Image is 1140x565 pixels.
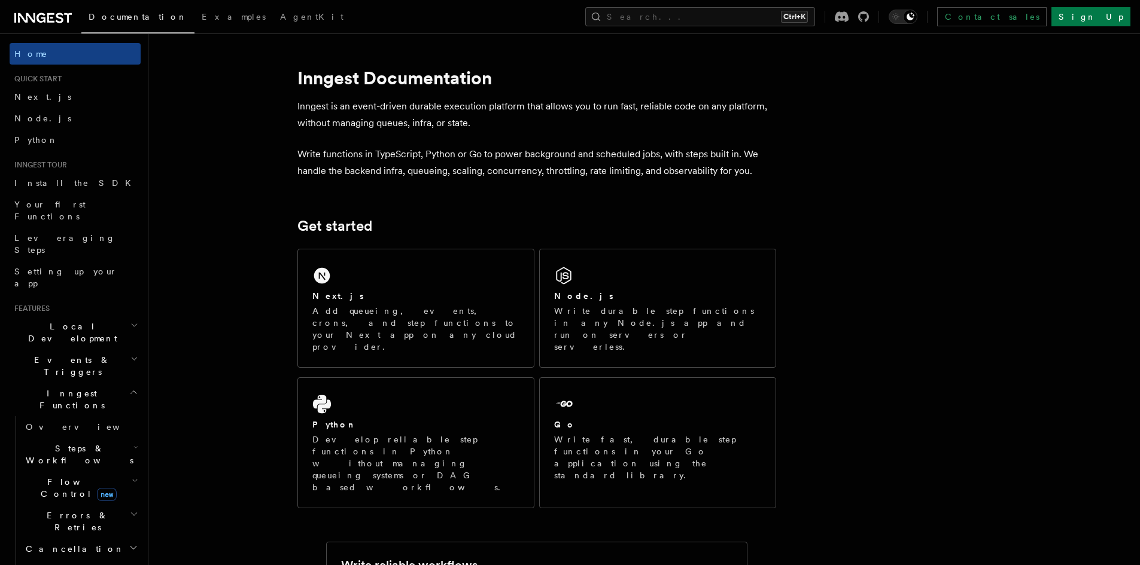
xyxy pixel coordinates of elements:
[14,200,86,221] span: Your first Functions
[97,488,117,501] span: new
[312,305,519,353] p: Add queueing, events, crons, and step functions to your Next app on any cloud provider.
[10,227,141,261] a: Leveraging Steps
[1051,7,1130,26] a: Sign Up
[585,7,815,26] button: Search...Ctrl+K
[889,10,917,24] button: Toggle dark mode
[297,98,776,132] p: Inngest is an event-driven durable execution platform that allows you to run fast, reliable code ...
[14,233,115,255] span: Leveraging Steps
[781,11,808,23] kbd: Ctrl+K
[21,471,141,505] button: Flow Controlnew
[297,249,534,368] a: Next.jsAdd queueing, events, crons, and step functions to your Next app on any cloud provider.
[21,543,124,555] span: Cancellation
[10,320,130,344] span: Local Development
[10,108,141,129] a: Node.js
[554,419,576,430] h2: Go
[10,172,141,194] a: Install the SDK
[10,74,62,84] span: Quick start
[14,135,58,145] span: Python
[312,433,519,493] p: Develop reliable step functions in Python without managing queueing systems or DAG based workflows.
[14,178,138,188] span: Install the SDK
[21,509,130,533] span: Errors & Retries
[297,218,372,234] a: Get started
[21,438,141,471] button: Steps & Workflows
[10,316,141,349] button: Local Development
[14,92,71,102] span: Next.js
[14,48,48,60] span: Home
[297,146,776,179] p: Write functions in TypeScript, Python or Go to power background and scheduled jobs, with steps bu...
[26,422,149,432] span: Overview
[10,383,141,416] button: Inngest Functions
[10,129,141,151] a: Python
[21,505,141,538] button: Errors & Retries
[539,249,776,368] a: Node.jsWrite durable step functions in any Node.js app and run on servers or serverless.
[297,67,776,88] h1: Inngest Documentation
[10,349,141,383] button: Events & Triggers
[81,4,194,33] a: Documentation
[10,261,141,294] a: Setting up your app
[21,442,133,466] span: Steps & Workflows
[10,354,130,378] span: Events & Triggers
[554,290,613,302] h2: Node.js
[194,4,273,32] a: Examples
[937,7,1047,26] a: Contact sales
[297,377,534,508] a: PythonDevelop reliable step functions in Python without managing queueing systems or DAG based wo...
[10,43,141,65] a: Home
[14,267,117,288] span: Setting up your app
[10,304,50,313] span: Features
[10,194,141,227] a: Your first Functions
[312,419,357,430] h2: Python
[539,377,776,508] a: GoWrite fast, durable step functions in your Go application using the standard library.
[14,114,71,123] span: Node.js
[21,476,132,500] span: Flow Control
[10,387,129,411] span: Inngest Functions
[21,416,141,438] a: Overview
[21,538,141,560] button: Cancellation
[312,290,364,302] h2: Next.js
[202,12,266,22] span: Examples
[554,305,761,353] p: Write durable step functions in any Node.js app and run on servers or serverless.
[10,160,67,170] span: Inngest tour
[280,12,343,22] span: AgentKit
[273,4,351,32] a: AgentKit
[10,86,141,108] a: Next.js
[554,433,761,481] p: Write fast, durable step functions in your Go application using the standard library.
[89,12,187,22] span: Documentation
